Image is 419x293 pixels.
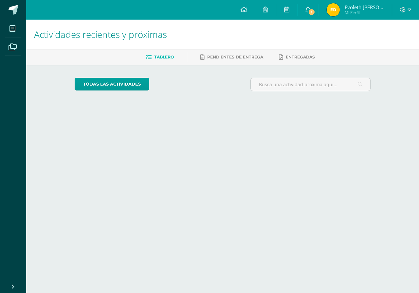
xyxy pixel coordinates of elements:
a: Entregadas [279,52,315,62]
span: Mi Perfil [345,10,384,15]
img: 372398db3e375715a690d5794b669290.png [327,3,340,16]
span: Evoleth [PERSON_NAME] [345,4,384,10]
span: Actividades recientes y próximas [34,28,167,41]
span: Entregadas [286,55,315,59]
input: Busca una actividad próxima aquí... [251,78,371,91]
span: Tablero [154,55,174,59]
a: Tablero [146,52,174,62]
span: Pendientes de entrega [207,55,263,59]
a: todas las Actividades [75,78,149,90]
span: 1 [308,8,315,16]
a: Pendientes de entrega [200,52,263,62]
